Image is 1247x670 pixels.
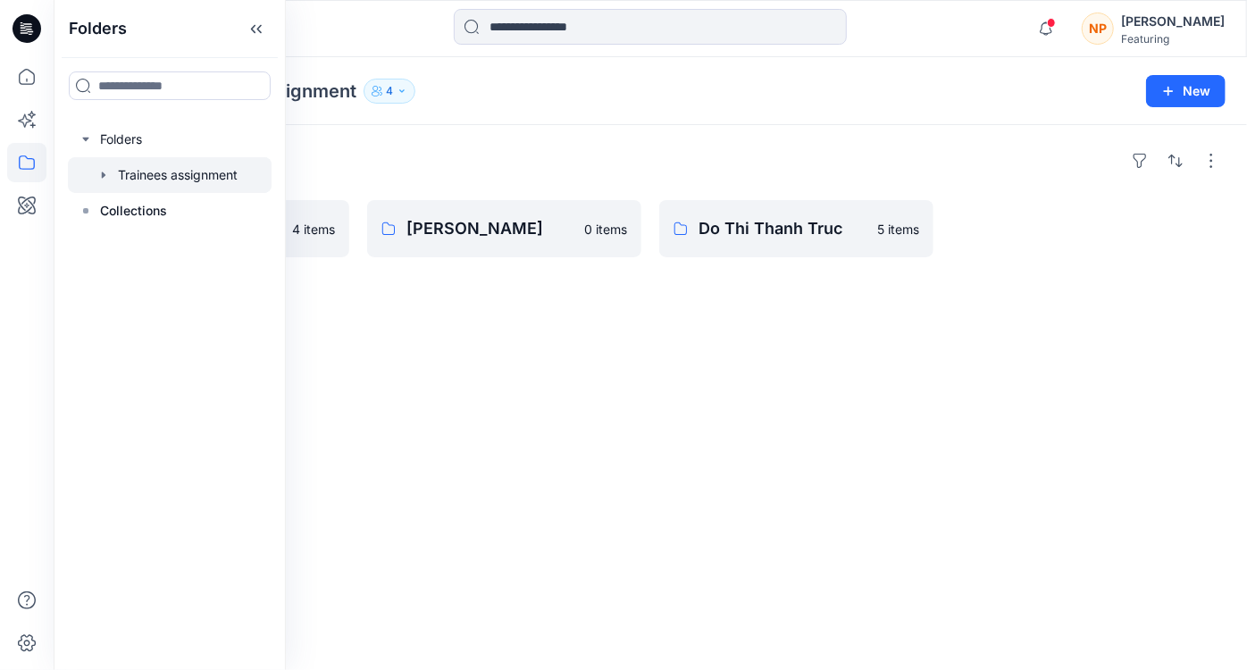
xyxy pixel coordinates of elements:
p: 4 [386,81,393,101]
div: [PERSON_NAME] [1121,11,1225,32]
p: Do Thi Thanh Truc [699,216,866,241]
div: NP [1082,13,1114,45]
p: 4 items [292,220,335,239]
button: New [1146,75,1226,107]
button: 4 [364,79,415,104]
p: 0 items [584,220,627,239]
p: Collections [100,200,167,222]
div: Featuring [1121,32,1225,46]
a: [PERSON_NAME]0 items [367,200,641,257]
a: Do Thi Thanh Truc5 items [659,200,933,257]
p: 5 items [877,220,919,239]
p: [PERSON_NAME] [406,216,573,241]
